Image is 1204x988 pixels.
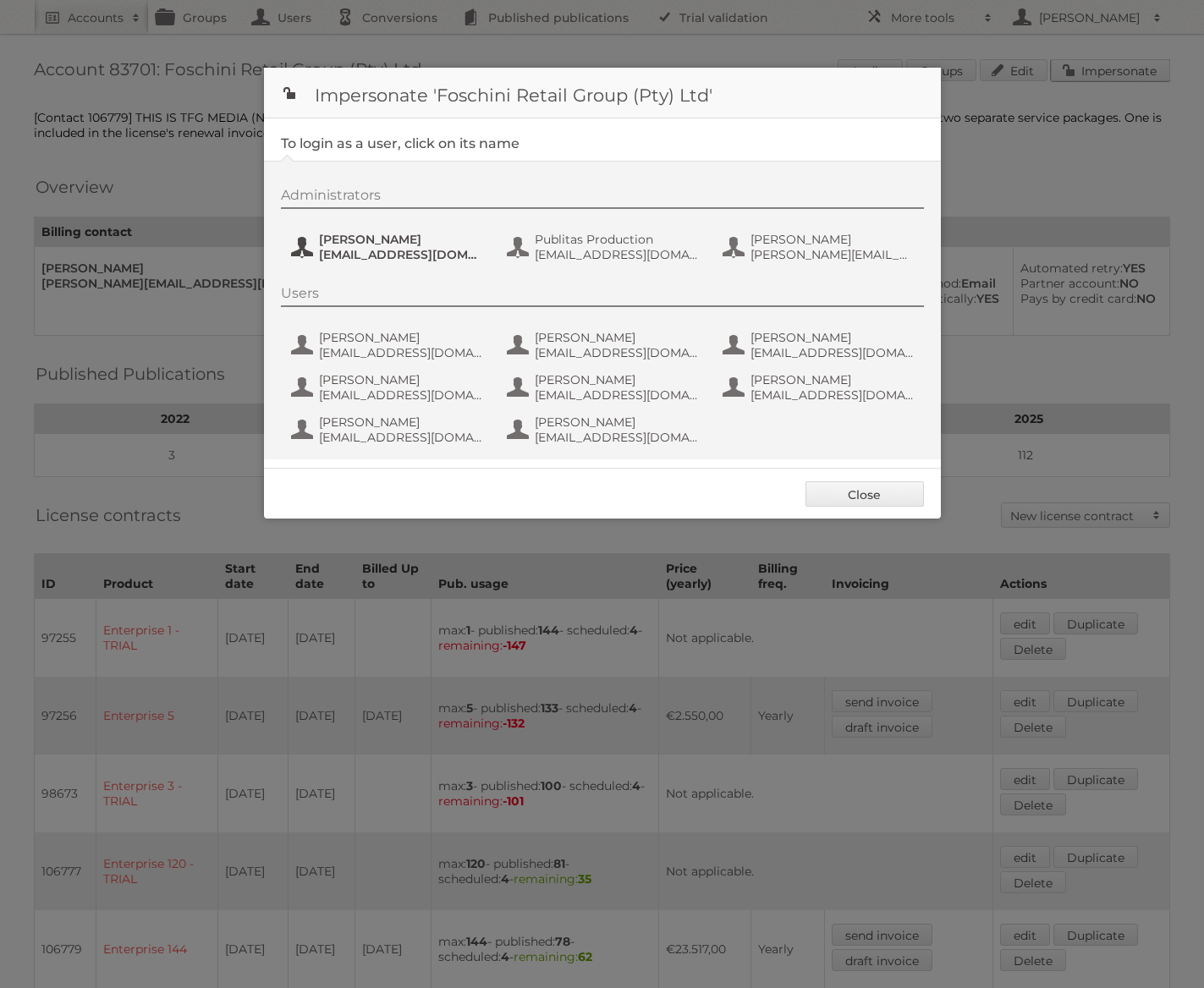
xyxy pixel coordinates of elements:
span: Publitas Production [535,232,699,247]
span: [EMAIL_ADDRESS][DOMAIN_NAME] [750,387,915,403]
span: [EMAIL_ADDRESS][DOMAIN_NAME] [319,247,483,262]
button: [PERSON_NAME] [EMAIL_ADDRESS][DOMAIN_NAME] [505,413,704,447]
span: [EMAIL_ADDRESS][DOMAIN_NAME] [319,345,483,360]
a: Close [805,481,924,507]
span: [PERSON_NAME] [750,330,915,345]
button: [PERSON_NAME] [EMAIL_ADDRESS][DOMAIN_NAME] [505,370,704,404]
span: [EMAIL_ADDRESS][DOMAIN_NAME] [319,430,483,445]
span: [PERSON_NAME] [319,232,483,247]
span: [PERSON_NAME] [319,372,483,387]
button: [PERSON_NAME] [EMAIL_ADDRESS][DOMAIN_NAME] [721,370,920,404]
span: [PERSON_NAME][EMAIL_ADDRESS][DOMAIN_NAME] [750,247,915,262]
span: [PERSON_NAME] [319,330,483,345]
span: [EMAIL_ADDRESS][DOMAIN_NAME] [750,345,915,360]
button: [PERSON_NAME] [EMAIL_ADDRESS][DOMAIN_NAME] [505,328,704,362]
span: [EMAIL_ADDRESS][DOMAIN_NAME] [535,387,699,403]
span: [PERSON_NAME] [319,414,483,430]
span: [PERSON_NAME] [535,414,699,430]
button: [PERSON_NAME] [EMAIL_ADDRESS][DOMAIN_NAME] [289,413,488,447]
span: [EMAIL_ADDRESS][DOMAIN_NAME] [535,345,699,360]
button: [PERSON_NAME] [PERSON_NAME][EMAIL_ADDRESS][DOMAIN_NAME] [721,230,920,264]
legend: To login as a user, click on its name [281,135,520,151]
button: Publitas Production [EMAIL_ADDRESS][DOMAIN_NAME] [505,230,704,264]
button: [PERSON_NAME] [EMAIL_ADDRESS][DOMAIN_NAME] [289,328,488,362]
div: Administrators [281,187,924,209]
button: [PERSON_NAME] [EMAIL_ADDRESS][DOMAIN_NAME] [289,230,488,264]
span: [EMAIL_ADDRESS][DOMAIN_NAME] [535,247,699,262]
h1: Impersonate 'Foschini Retail Group (Pty) Ltd' [264,68,941,118]
button: [PERSON_NAME] [EMAIL_ADDRESS][DOMAIN_NAME] [289,370,488,404]
button: [PERSON_NAME] [EMAIL_ADDRESS][DOMAIN_NAME] [721,328,920,362]
div: Users [281,285,924,307]
span: [PERSON_NAME] [750,232,915,247]
span: [PERSON_NAME] [535,330,699,345]
span: [PERSON_NAME] [750,372,915,387]
span: [EMAIL_ADDRESS][DOMAIN_NAME] [535,430,699,445]
span: [PERSON_NAME] [535,372,699,387]
span: [EMAIL_ADDRESS][DOMAIN_NAME] [319,387,483,403]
